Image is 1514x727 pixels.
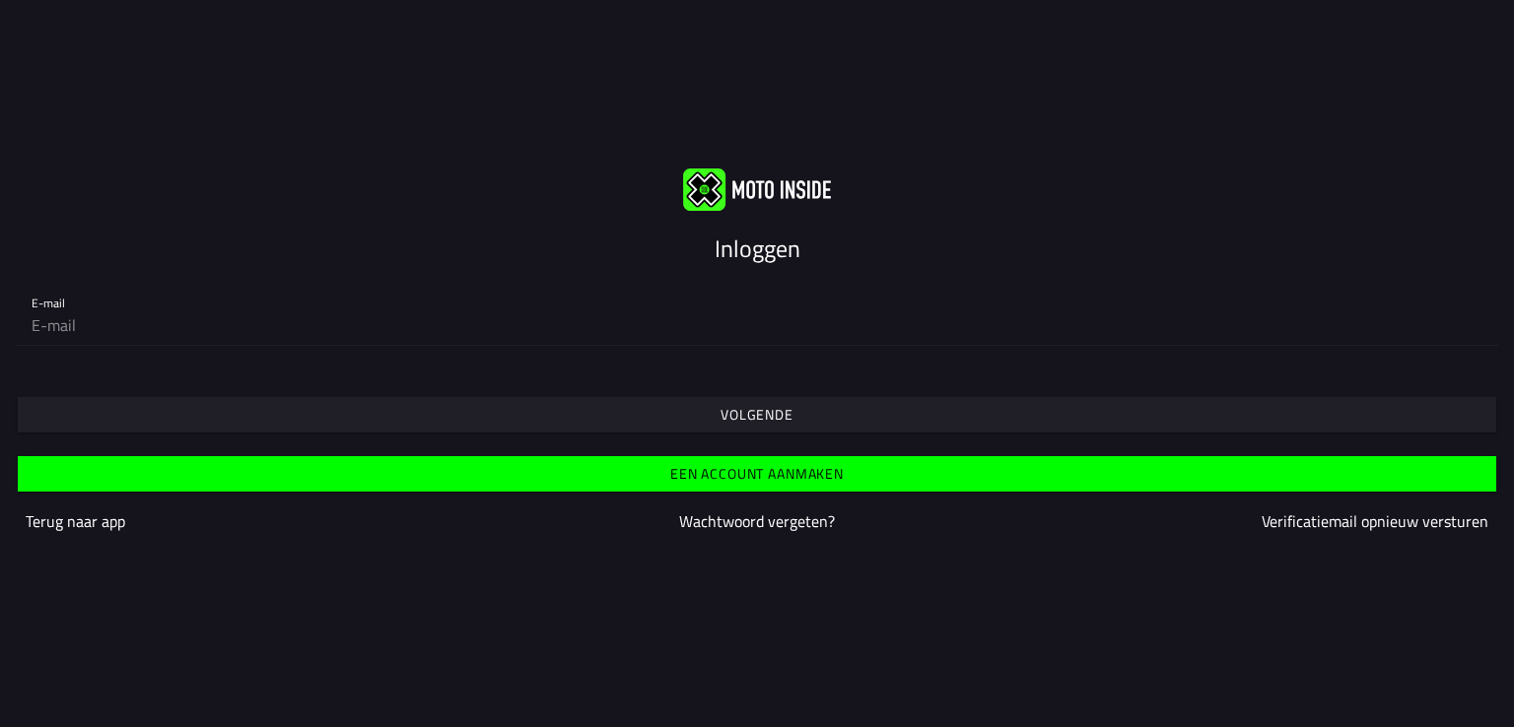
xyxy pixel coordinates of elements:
[715,231,800,266] ion-text: Inloggen
[18,456,1496,492] ion-button: Een account aanmaken
[1262,509,1488,533] a: Verificatiemail opnieuw versturen
[32,305,1482,345] input: E-mail
[26,509,125,533] a: Terug naar app
[679,509,835,533] a: Wachtwoord vergeten?
[721,408,793,422] ion-text: Volgende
